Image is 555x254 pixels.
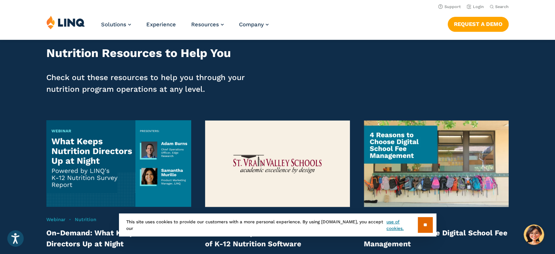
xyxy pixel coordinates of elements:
[467,4,484,9] a: Login
[101,15,269,39] nav: Primary Navigation
[46,15,85,29] img: LINQ | K‑12 Software
[191,21,219,28] span: Resources
[46,45,271,61] h2: Nutrition Resources to Help You
[146,21,176,28] a: Experience
[524,224,544,245] button: Hello, have a question? Let’s chat.
[438,4,461,9] a: Support
[75,216,96,222] a: Nutrition
[364,120,509,207] img: 4 Reasons to Choose Digital School Fee Management
[46,120,191,207] img: Nutrition Survey Report
[46,72,271,95] p: Check out these resources to help you through your nutrition program operations at any level.
[101,21,126,28] span: Solutions
[46,216,65,222] a: Webinar
[101,21,131,28] a: Solutions
[46,216,191,223] div: •
[364,216,509,223] div: •
[495,4,509,9] span: Search
[239,21,264,28] span: Company
[448,17,509,31] a: Request a Demo
[239,21,269,28] a: Company
[448,15,509,31] nav: Button Navigation
[191,21,224,28] a: Resources
[490,4,509,10] button: Open Search Bar
[205,120,350,207] img: St. Vrain Valley Schools Thumbnail
[119,213,436,236] div: This site uses cookies to provide our customers with a more personal experience. By using [DOMAIN...
[386,219,417,232] a: use of cookies.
